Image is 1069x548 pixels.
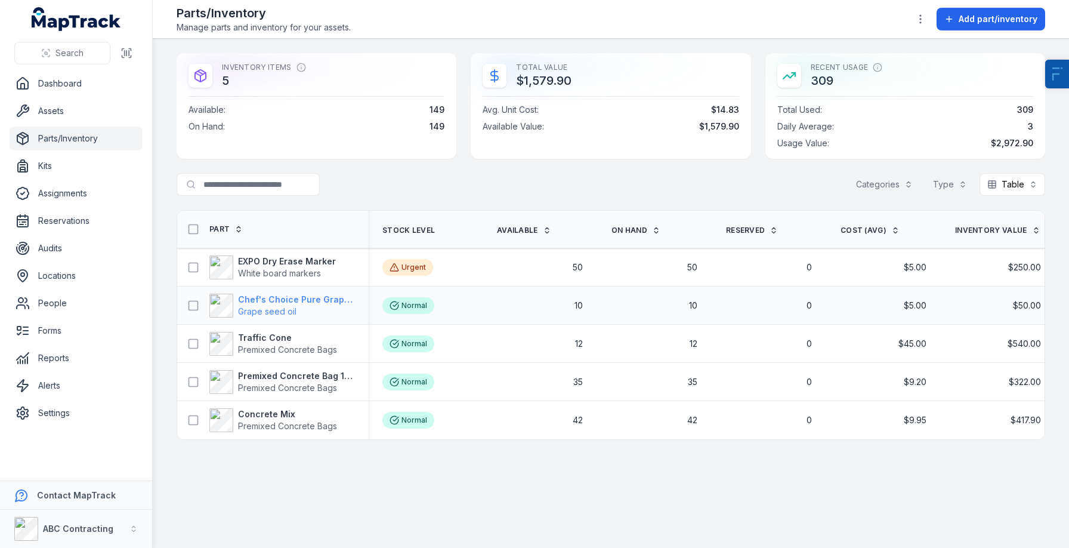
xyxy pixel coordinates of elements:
span: 12 [575,338,583,350]
span: 3 [1028,121,1033,133]
a: Parts/Inventory [10,127,143,150]
a: Kits [10,154,143,178]
span: $2,972.90 [991,137,1033,149]
span: Grape seed oil [238,306,296,316]
span: 10 [574,300,583,312]
button: Categories [848,173,920,196]
strong: Premixed Concrete Bag 15kg [238,370,354,382]
span: $1,579.90 [699,121,739,133]
strong: Concrete Mix [238,408,337,420]
span: 42 [573,414,583,426]
a: MapTrack [32,7,121,31]
strong: Traffic Cone [238,332,337,344]
a: Dashboard [10,72,143,96]
a: Reserved [726,226,778,235]
span: 35 [688,376,697,388]
span: White board markers [238,268,321,278]
span: $417.90 [1011,414,1041,426]
span: 0 [807,300,812,312]
span: Add part/inventory [959,13,1037,25]
div: Normal [382,297,434,314]
span: $50.00 [1013,300,1041,312]
span: $45.00 [898,338,926,350]
span: Inventory Value [955,226,1027,235]
span: Available [497,226,538,235]
a: Chef's Choice Pure Grapeseed OilGrape seed oil [209,294,354,318]
span: Daily Average : [777,121,834,133]
span: Total Used : [777,104,822,116]
strong: Contact MapTrack [37,490,116,500]
span: 0 [807,414,812,426]
span: Premixed Concrete Bags [238,383,337,393]
a: Traffic ConePremixed Concrete Bags [209,332,337,356]
a: EXPO Dry Erase MarkerWhite board markers [209,255,336,279]
a: Forms [10,319,143,343]
span: 309 [1017,104,1033,116]
span: $9.95 [904,414,926,426]
span: 149 [430,104,444,116]
span: Stock Level [382,226,435,235]
a: Locations [10,264,143,288]
span: Usage Value : [777,137,829,149]
span: $540.00 [1008,338,1041,350]
span: Premixed Concrete Bags [238,421,337,431]
span: 0 [807,338,812,350]
a: Available [497,226,551,235]
span: 50 [687,261,697,273]
a: Settings [10,401,143,425]
span: $322.00 [1009,376,1041,388]
span: 35 [573,376,583,388]
span: $250.00 [1008,261,1041,273]
span: 149 [430,121,444,133]
span: Available Value : [483,121,544,133]
a: Assets [10,99,143,123]
span: On Hand : [189,121,225,133]
span: 0 [807,376,812,388]
a: Reservations [10,209,143,233]
span: On hand [611,226,647,235]
span: Reserved [726,226,765,235]
a: Cost (avg) [841,226,900,235]
span: $5.00 [904,261,926,273]
a: Reports [10,346,143,370]
button: Search [14,42,110,64]
button: Add part/inventory [937,8,1045,30]
a: Concrete MixPremixed Concrete Bags [209,408,337,432]
div: Urgent [382,259,433,276]
a: Inventory Value [955,226,1040,235]
span: Cost (avg) [841,226,886,235]
span: $5.00 [904,300,926,312]
a: Alerts [10,374,143,398]
div: Normal [382,335,434,352]
span: 50 [573,261,583,273]
button: Table [980,173,1045,196]
span: Avg. Unit Cost : [483,104,539,116]
strong: Chef's Choice Pure Grapeseed Oil [238,294,354,306]
span: 12 [690,338,697,350]
div: Normal [382,374,434,390]
span: 10 [689,300,697,312]
span: $14.83 [711,104,739,116]
span: $9.20 [904,376,926,388]
div: Normal [382,412,434,429]
strong: EXPO Dry Erase Marker [238,255,336,267]
a: Assignments [10,181,143,205]
span: Premixed Concrete Bags [238,344,337,355]
span: 42 [687,414,697,426]
a: On hand [611,226,660,235]
strong: ABC Contracting [43,524,113,534]
span: Available : [189,104,225,116]
a: Audits [10,236,143,260]
span: 0 [807,261,812,273]
span: Search [55,47,84,59]
button: Type [925,173,975,196]
span: Part [209,224,230,234]
a: Part [209,224,243,234]
a: Premixed Concrete Bag 15kgPremixed Concrete Bags [209,370,354,394]
h2: Parts/Inventory [177,5,351,21]
span: Manage parts and inventory for your assets. [177,21,351,33]
a: People [10,291,143,315]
